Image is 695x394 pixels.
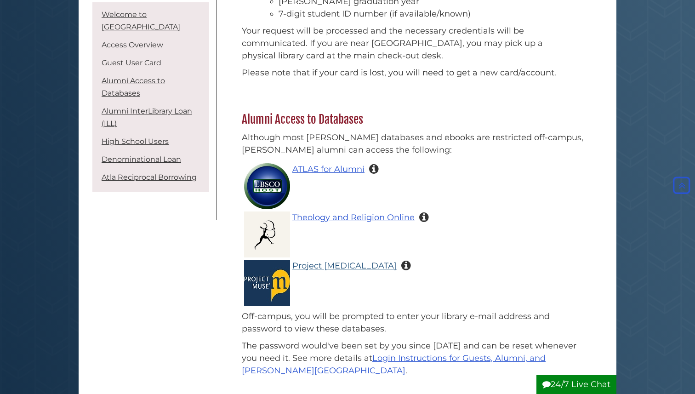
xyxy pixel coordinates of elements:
[242,340,584,377] p: The password would've been set by you since [DATE] and can be reset whenever you need it. See mor...
[292,261,397,271] a: Project [MEDICAL_DATA]
[242,67,584,79] p: Please note that if your card is lost, you will need to get a new card/account.
[292,164,365,174] a: ATLA Religion DatabaseATLAS for Alumni
[102,76,165,97] a: Alumni Access to Databases
[244,163,290,209] img: ATLA Religion Database
[102,40,163,49] a: Access Overview
[242,25,584,62] p: Your request will be processed and the necessary credentials will be communicated. If you are nea...
[242,310,584,335] p: Off-campus, you will be prompted to enter your library e-mail address and password to view these ...
[242,353,546,376] a: Login Instructions for Guests, Alumni, and [PERSON_NAME][GEOGRAPHIC_DATA]
[102,107,192,128] a: Alumni InterLibrary Loan (ILL)
[671,180,693,190] a: Back to Top
[279,8,584,20] li: 7-digit student ID number (if available/known)
[242,131,584,156] p: Although most [PERSON_NAME] databases and ebooks are restricted off-campus, [PERSON_NAME] alumni ...
[102,10,180,31] a: Welcome to [GEOGRAPHIC_DATA]
[237,112,589,127] h2: Alumni Access to Databases
[536,375,616,394] button: 24/7 Live Chat
[102,155,181,164] a: Denominational Loan
[102,137,169,146] a: High School Users
[292,212,415,223] a: Theology and Religion Online
[102,173,197,182] a: Atla Reciprocal Borrowing
[102,58,161,67] a: Guest User Card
